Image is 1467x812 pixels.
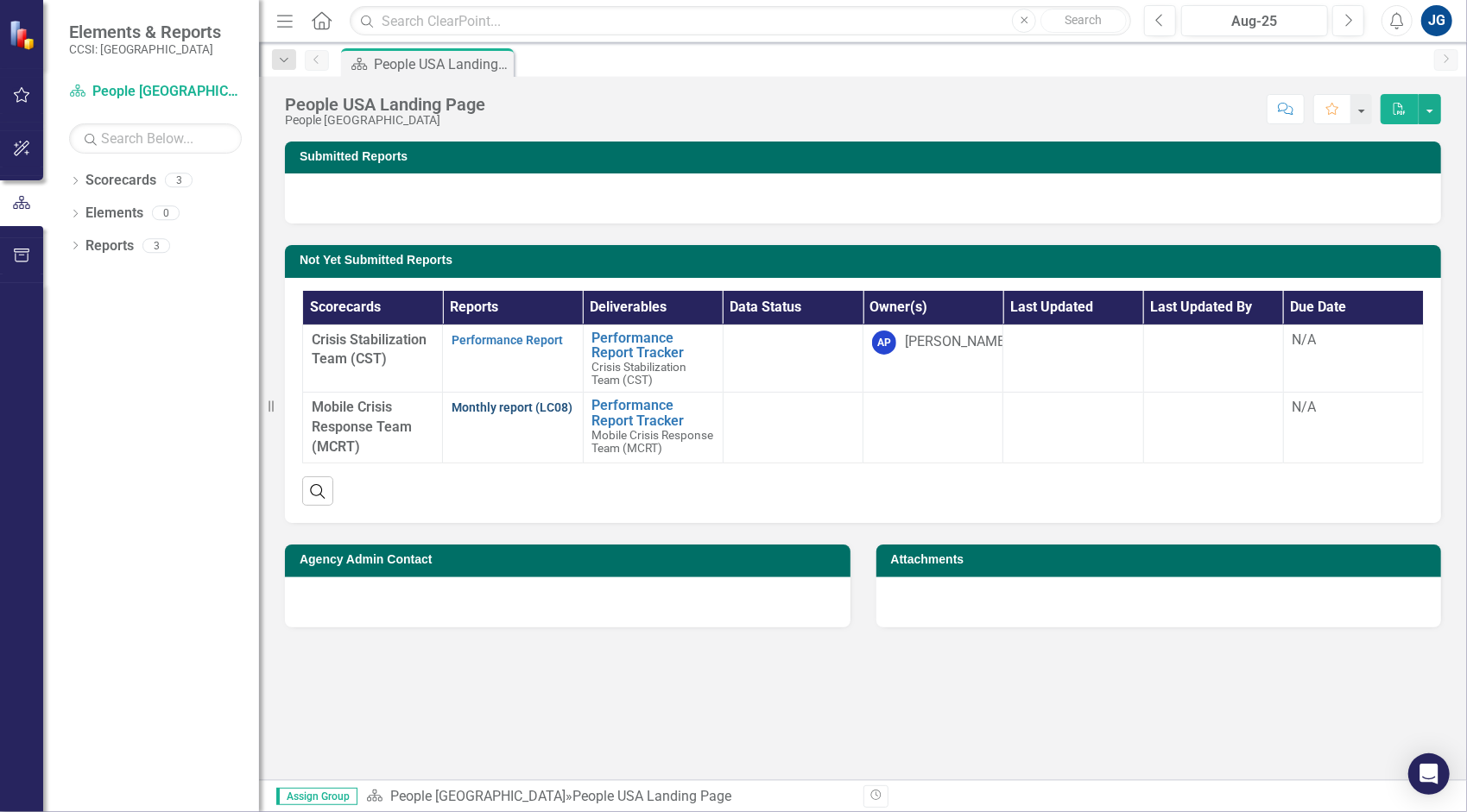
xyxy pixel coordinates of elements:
[872,330,896,355] div: AP
[312,331,427,368] span: Crisis Stabilization Team (CST)
[1181,5,1328,36] button: Aug-25
[452,400,572,414] a: Monthly report (LC08)
[300,254,1432,267] h3: Not Yet Submitted Reports
[583,393,723,463] td: Double-Click to Edit Right Click for Context Menu
[285,114,485,127] div: People [GEOGRAPHIC_DATA]
[723,393,863,463] td: Double-Click to Edit
[142,238,170,253] div: 3
[1421,5,1452,36] button: JG
[69,123,242,154] input: Search Below...
[583,324,723,393] td: Double-Click to Edit Right Click for Context Menu
[592,398,714,428] a: Performance Report Tracker
[312,399,412,455] span: Mobile Crisis Response Team (MCRT)
[1187,11,1322,32] div: Aug-25
[891,553,1433,566] h3: Attachments
[85,171,156,191] a: Scorecards
[366,787,850,807] div: »
[1040,9,1127,33] button: Search
[1408,753,1450,795] div: Open Intercom Messenger
[69,82,242,102] a: People [GEOGRAPHIC_DATA]
[300,553,842,566] h3: Agency Admin Contact
[9,20,39,50] img: ClearPoint Strategy
[592,330,714,361] a: Performance Report Tracker
[452,333,563,347] a: Performance Report
[276,788,357,805] span: Assign Group
[592,428,714,455] span: Mobile Crisis Response Team (MCRT)
[592,360,687,387] span: Crisis Stabilization Team (CST)
[165,173,193,188] div: 3
[69,22,221,42] span: Elements & Reports
[1293,330,1414,350] div: N/A
[1065,13,1103,27] span: Search
[285,95,485,114] div: People USA Landing Page
[85,204,143,223] a: Elements
[69,42,221,56] small: CCSI: [GEOGRAPHIC_DATA]
[300,150,1432,163] h3: Submitted Reports
[85,236,134,256] a: Reports
[350,6,1131,36] input: Search ClearPoint...
[1293,398,1414,418] div: N/A
[572,788,731,804] div: People USA Landing Page
[374,54,509,75] div: People USA Landing Page
[905,332,1009,352] div: [PERSON_NAME]
[390,788,566,804] a: People [GEOGRAPHIC_DATA]
[723,324,863,393] td: Double-Click to Edit
[152,206,180,221] div: 0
